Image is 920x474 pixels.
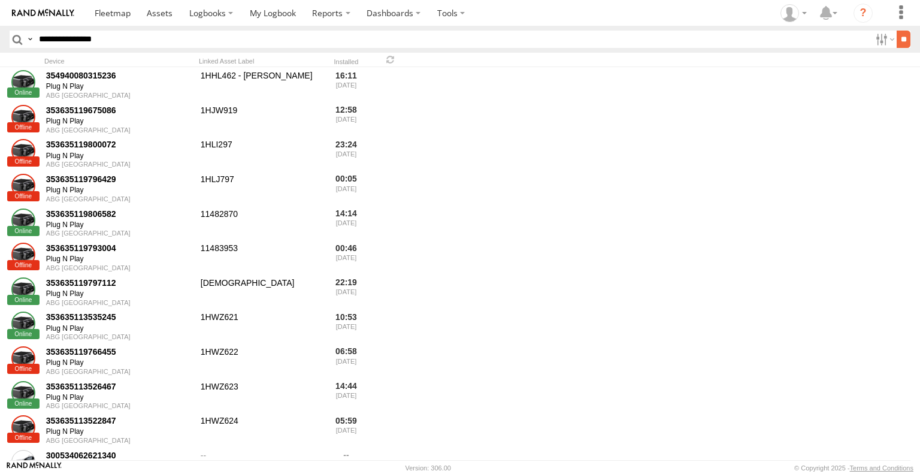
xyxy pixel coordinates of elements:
[323,138,369,170] div: 23:24 [DATE]
[199,310,319,343] div: 1HWZ621
[323,413,369,446] div: 05:59 [DATE]
[46,346,192,357] div: 353635119766455
[46,333,192,340] div: ABG [GEOGRAPHIC_DATA]
[46,358,192,368] div: Plug N Play
[46,299,192,306] div: ABG [GEOGRAPHIC_DATA]
[199,68,319,101] div: 1HHL462 - [PERSON_NAME]
[794,464,913,472] div: © Copyright 2025 -
[46,82,192,92] div: Plug N Play
[46,126,192,134] div: ABG [GEOGRAPHIC_DATA]
[46,174,192,185] div: 353635119796429
[323,241,369,273] div: 00:46 [DATE]
[25,31,35,48] label: Search Query
[46,277,192,288] div: 353635119797112
[199,172,319,204] div: 1HLJ797
[46,70,192,81] div: 354940080315236
[850,464,913,472] a: Terms and Conditions
[199,276,319,308] div: [DEMOGRAPHIC_DATA]
[46,230,192,237] div: ABG [GEOGRAPHIC_DATA]
[323,59,369,65] div: Installed
[46,243,192,253] div: 353635119793004
[46,312,192,322] div: 353635113535245
[46,161,192,168] div: ABG [GEOGRAPHIC_DATA]
[323,345,369,377] div: 06:58 [DATE]
[199,138,319,170] div: 1HLI297
[46,402,192,409] div: ABG [GEOGRAPHIC_DATA]
[776,4,811,22] div: Warren Goodfield
[46,209,192,219] div: 353635119806582
[7,462,62,474] a: Visit our Website
[46,427,192,437] div: Plug N Play
[12,9,74,17] img: rand-logo.svg
[323,207,369,239] div: 14:14 [DATE]
[46,264,192,271] div: ABG [GEOGRAPHIC_DATA]
[323,379,369,412] div: 14:44 [DATE]
[199,379,319,412] div: 1HWZ623
[199,345,319,377] div: 1HWZ622
[405,464,451,472] div: Version: 306.00
[46,437,192,444] div: ABG [GEOGRAPHIC_DATA]
[383,54,398,65] span: Refresh
[46,195,192,203] div: ABG [GEOGRAPHIC_DATA]
[46,289,192,299] div: Plug N Play
[46,152,192,161] div: Plug N Play
[323,103,369,135] div: 12:58 [DATE]
[199,241,319,273] div: 11483953
[323,68,369,101] div: 16:11 [DATE]
[46,381,192,392] div: 353635113526467
[199,207,319,239] div: 11482870
[871,31,897,48] label: Search Filter Options
[323,172,369,204] div: 00:05 [DATE]
[323,276,369,308] div: 22:19 [DATE]
[46,105,192,116] div: 353635119675086
[46,92,192,99] div: ABG [GEOGRAPHIC_DATA]
[46,368,192,375] div: ABG [GEOGRAPHIC_DATA]
[854,4,873,23] i: ?
[46,450,192,461] div: 300534062621340
[199,413,319,446] div: 1HWZ624
[46,324,192,334] div: Plug N Play
[199,103,319,135] div: 1HJW919
[46,117,192,126] div: Plug N Play
[46,186,192,195] div: Plug N Play
[46,139,192,150] div: 353635119800072
[46,415,192,426] div: 353635113522847
[199,57,319,65] div: Linked Asset Label
[323,310,369,343] div: 10:53 [DATE]
[46,255,192,264] div: Plug N Play
[44,57,194,65] div: Device
[46,393,192,403] div: Plug N Play
[46,221,192,230] div: Plug N Play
